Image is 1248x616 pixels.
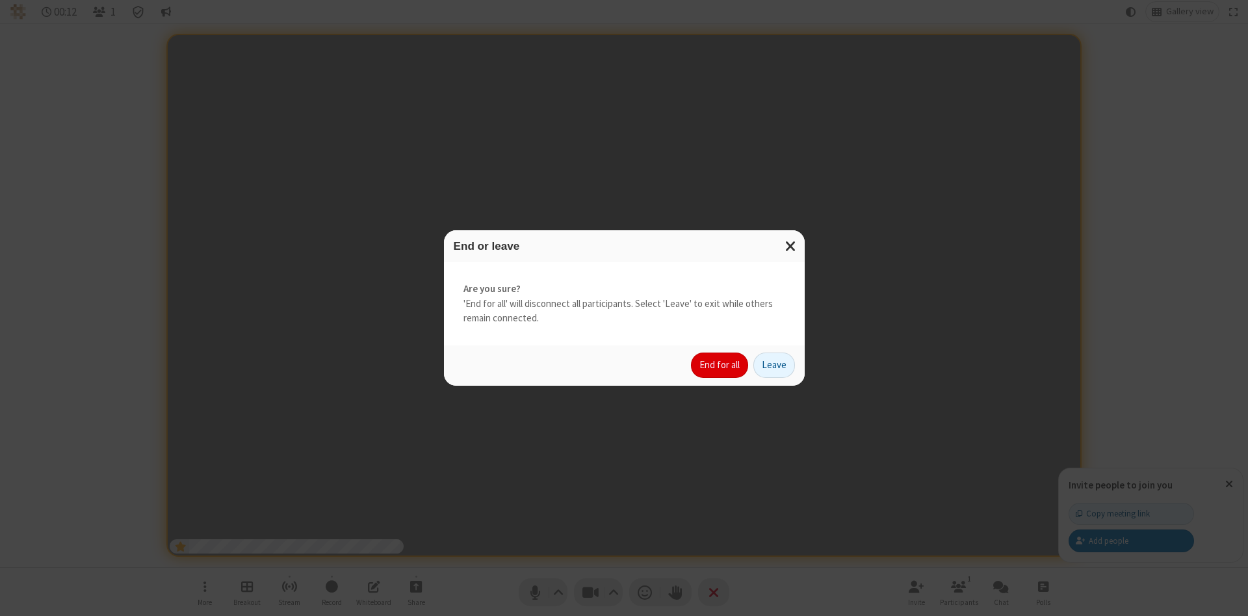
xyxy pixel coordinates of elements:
[753,353,795,379] button: Leave
[454,240,795,252] h3: End or leave
[777,230,805,262] button: Close modal
[691,353,748,379] button: End for all
[463,282,785,297] strong: Are you sure?
[444,262,805,345] div: 'End for all' will disconnect all participants. Select 'Leave' to exit while others remain connec...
